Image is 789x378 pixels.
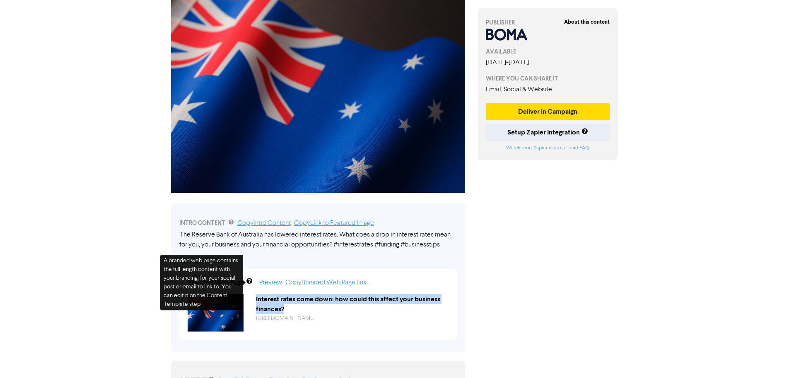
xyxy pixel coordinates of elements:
[486,74,610,83] div: WHERE YOU CAN SHARE IT
[486,47,610,56] div: AVAILABLE
[486,124,610,141] button: Setup Zapier Integration
[179,230,457,250] div: The Reserve Bank of Australia has lowered interest rates. What does a drop in interest rates mean...
[237,220,291,227] a: Copy Intro Content
[486,18,610,27] div: PUBLISHER
[250,294,455,314] div: Interest rates come down: how could this affect your business finances?
[506,146,561,151] a: Watch short Zapier video
[250,314,455,323] div: https://public2.bomamarketing.com/cp/2Y6yYwXa9lXL64a05IZlOf?sa=Ell8s6Fk
[256,315,315,321] a: [URL][DOMAIN_NAME]
[179,218,457,228] div: INTRO CONTENT
[748,338,789,378] iframe: Chat Widget
[294,220,374,227] a: Copy Link to Featured Image
[486,85,610,95] div: Email, Social & Website
[568,146,589,151] a: read FAQ
[486,103,610,120] button: Deliver in Campaign
[259,279,282,286] a: Preview
[564,19,610,25] strong: About this content
[179,256,457,265] div: LINKED CONTENT
[285,279,367,286] a: Copy Branded Web Page link
[486,58,610,68] div: [DATE] - [DATE]
[160,255,243,310] div: A branded web page contains the full length content with your branding, for your social post or e...
[486,144,610,152] div: or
